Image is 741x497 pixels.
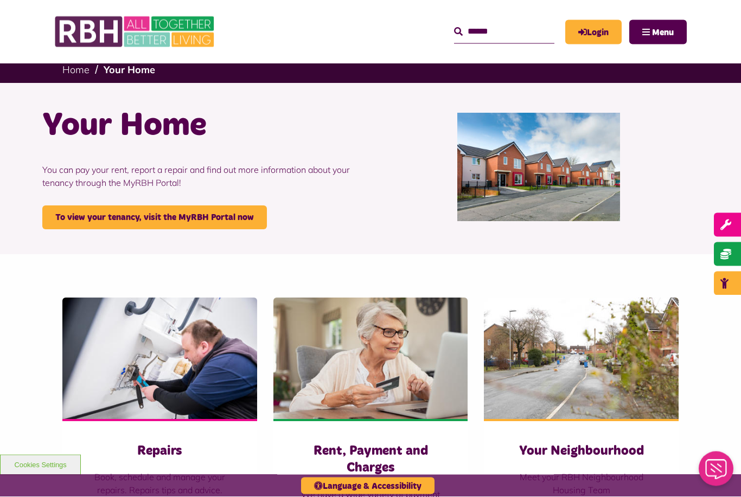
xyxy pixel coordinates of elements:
[42,105,362,147] h1: Your Home
[457,113,621,222] img: Curzon Road
[273,298,468,419] img: Old Woman Paying Bills Online J745CDU
[629,20,687,44] button: Navigation
[42,206,267,230] a: To view your tenancy, visit the MyRBH Portal now
[104,64,155,76] a: Your Home
[506,471,657,497] p: Meet your RBH Neighbourhood Housing Team
[506,443,657,460] h3: Your Neighbourhood
[62,64,90,76] a: Home
[295,443,446,477] h3: Rent, Payment and Charges
[565,20,622,44] a: MyRBH
[42,147,362,206] p: You can pay your rent, report a repair and find out more information about your tenancy through t...
[62,298,257,419] img: RBH(257)
[84,471,235,497] p: Book, schedule and manage your repairs. Repairs tips and advice.
[54,11,217,53] img: RBH
[301,477,435,494] button: Language & Accessibility
[692,448,741,497] iframe: Netcall Web Assistant for live chat
[652,28,674,37] span: Menu
[454,20,554,43] input: Search
[84,443,235,460] h3: Repairs
[484,298,679,419] img: SAZMEDIA RBH 22FEB24 79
